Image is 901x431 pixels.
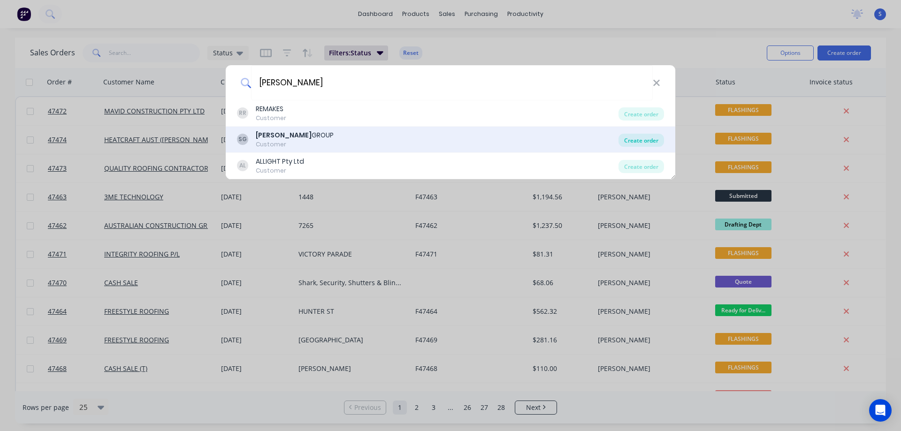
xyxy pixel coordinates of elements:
[256,130,312,140] b: [PERSON_NAME]
[618,160,664,173] div: Create order
[256,104,286,114] div: REMAKES
[256,157,304,166] div: ALLIGHT Pty Ltd
[869,399,892,422] div: Open Intercom Messenger
[251,65,653,100] input: Enter a customer name to create a new order...
[237,107,248,119] div: RR
[256,114,286,122] div: Customer
[256,140,334,149] div: Customer
[237,134,248,145] div: SG
[618,107,664,121] div: Create order
[256,166,304,175] div: Customer
[618,134,664,147] div: Create order
[256,130,334,140] div: GROUP
[237,160,248,171] div: AL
